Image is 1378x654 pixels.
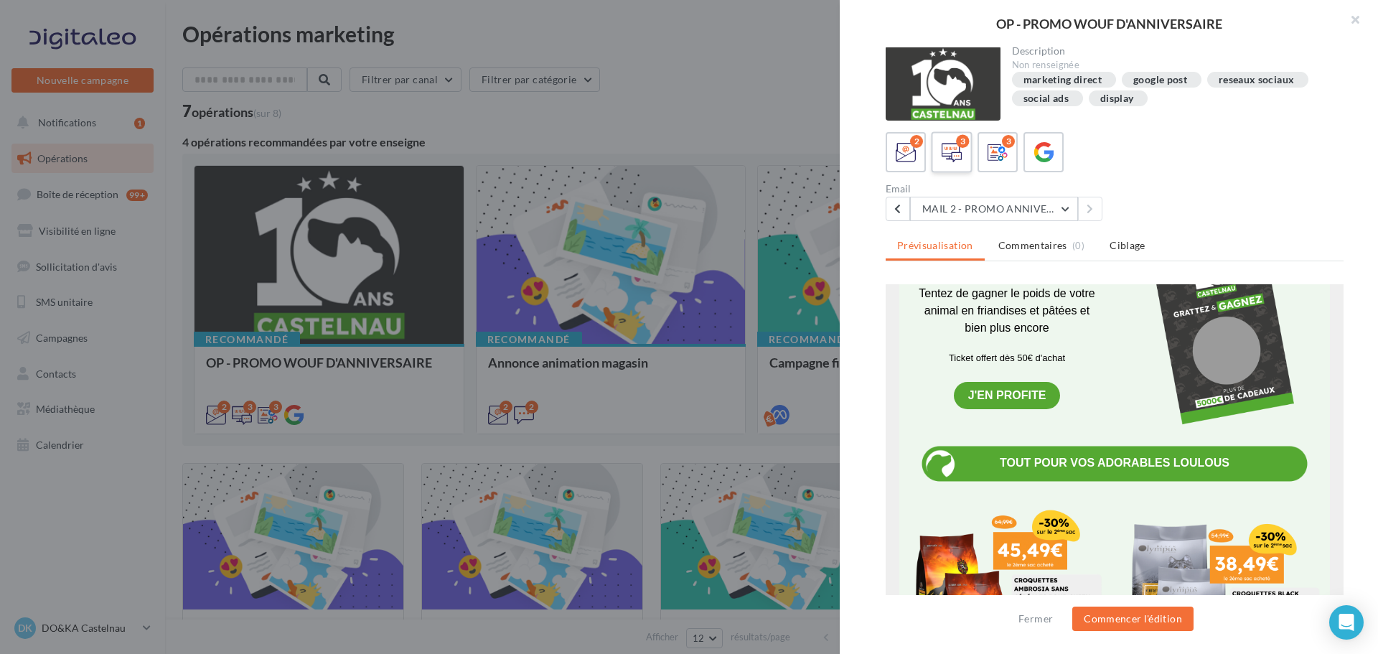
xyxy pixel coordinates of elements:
span: Ciblage [1110,239,1145,251]
div: Non renseignée [1012,59,1333,72]
a: J'EN PROFITE [83,105,161,118]
div: 2 [910,135,923,148]
div: 3 [1002,135,1015,148]
div: reseaux sociaux [1219,75,1294,85]
span: Commentaires [998,238,1067,253]
button: Commencer l'édition [1072,607,1194,631]
div: marketing direct [1023,75,1102,85]
span: Ticket offert dès 50€ d'achat [63,68,179,79]
button: Fermer [1013,610,1059,627]
img: VISUEL_TRACT_-_PRODUIT_10ANS_1.png [21,223,222,424]
div: Open Intercom Messenger [1329,605,1364,640]
div: Email [886,184,1109,194]
img: VISUEL_TRACT_-_PRODUIT_10ANS_2.png [236,223,437,424]
div: 3 [956,135,969,148]
div: OP - PROMO WOUF D'ANNIVERSAIRE [863,17,1355,30]
div: google post [1133,75,1187,85]
div: Description [1012,46,1333,56]
button: MAIL 2 - PROMO ANNIVERSAIRE [910,197,1078,221]
span: Tentez de gagner le poids de votre animal en friandises et pâtées et bien plus encore [33,3,210,50]
span: TOUT POUR VOS ADORABLES LOULOUS [114,172,344,184]
div: display [1100,93,1133,104]
div: social ads [1023,93,1069,104]
span: (0) [1072,240,1084,251]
